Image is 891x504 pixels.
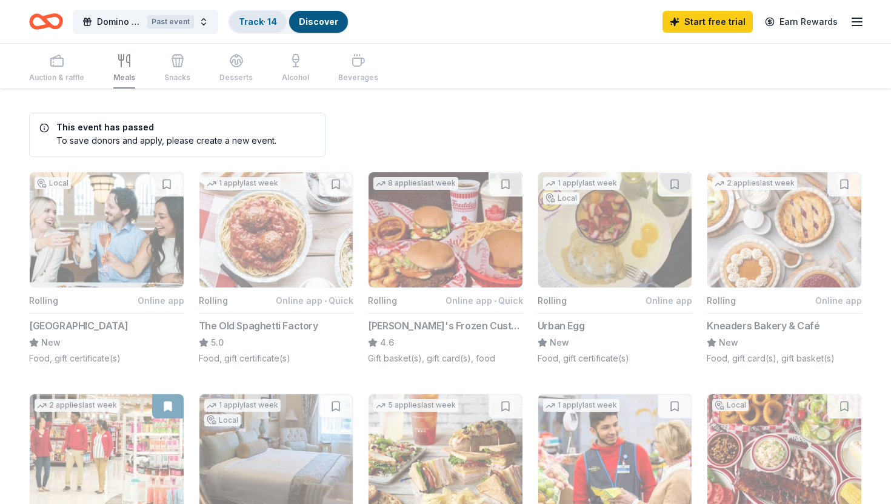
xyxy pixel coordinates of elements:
[199,172,354,365] button: Image for The Old Spaghetti Factory1 applylast weekRollingOnline app•QuickThe Old Spaghetti Facto...
[299,16,338,27] a: Discover
[758,11,845,33] a: Earn Rewards
[39,134,276,147] div: To save donors and apply, please create a new event.
[239,16,277,27] a: Track· 14
[662,11,753,33] a: Start free trial
[368,172,523,365] button: Image for Freddy's Frozen Custard & Steakburgers8 applieslast weekRollingOnline app•Quick[PERSON_...
[538,172,693,365] button: Image for Urban Egg1 applylast weekLocalRollingOnline appUrban EggNewFood, gift certificate(s)
[147,15,194,29] div: Past event
[39,123,276,132] h5: This event has passed
[73,10,218,34] button: Domino Service Dogs 10 Year AnniversaryPast event
[97,15,142,29] span: Domino Service Dogs 10 Year Anniversary
[228,10,349,34] button: Track· 14Discover
[29,172,184,365] button: Image for Denver Union StationLocalRollingOnline app[GEOGRAPHIC_DATA]NewFood, gift certificate(s)
[707,172,862,365] button: Image for Kneaders Bakery & Café2 applieslast weekRollingOnline appKneaders Bakery & CaféNewFood,...
[29,7,63,36] a: Home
